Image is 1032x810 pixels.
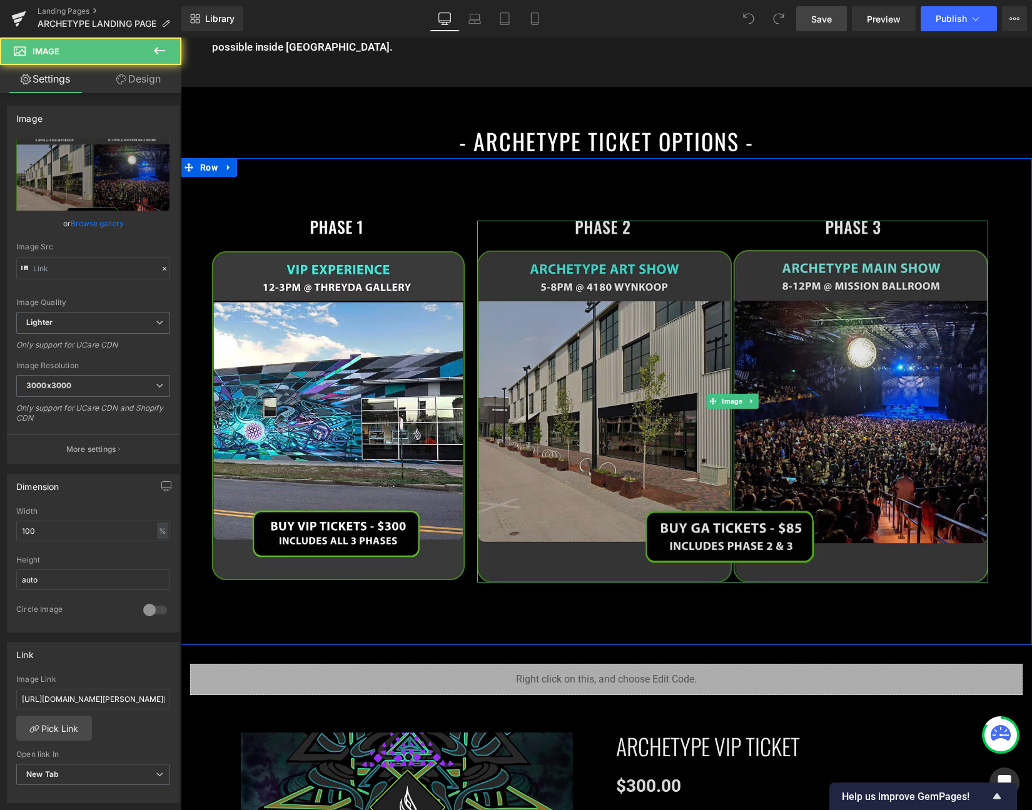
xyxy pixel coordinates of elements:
button: Show survey - Help us improve GemPages! [842,789,1004,804]
input: https://your-shop.myshopify.com [16,689,170,709]
p: More settings [66,444,116,455]
a: Design [93,65,184,93]
span: Help us improve GemPages! [842,791,989,802]
a: Expand / Collapse [40,121,56,139]
div: Image Quality [16,298,170,307]
span: $300.00 [435,741,500,757]
a: Pick Link [16,716,92,741]
a: Browse gallery [71,212,124,234]
div: or [16,217,170,230]
button: Undo [736,6,761,31]
input: Link [16,257,170,279]
button: More [1002,6,1027,31]
a: Landing Pages [38,6,181,16]
span: Image [539,356,565,371]
span: Row [16,121,40,139]
a: Laptop [460,6,490,31]
span: Image [33,46,59,56]
a: Tablet [490,6,520,31]
div: % [157,522,168,539]
span: Save [811,12,832,26]
b: Lighter [26,317,53,327]
input: auto [16,521,170,541]
span: Publish [936,14,967,24]
a: New Library [181,6,243,31]
span: Preview [867,12,901,26]
div: Image [16,106,43,124]
div: Open link In [16,750,170,759]
div: Image Src [16,242,170,251]
a: Archetype VIP Ticket [435,695,619,722]
b: 3000x3000 [26,381,71,390]
button: More settings [8,434,179,464]
span: Library [205,13,235,24]
div: Link [16,642,34,660]
div: Dimension [16,474,59,492]
a: Desktop [430,6,460,31]
button: Redo [766,6,791,31]
span: ARCHETYPE LANDING PAGE [38,19,156,29]
b: New Tab [26,769,59,779]
a: Preview [852,6,916,31]
div: Only support for UCare CDN and Shopify CDN [16,403,170,431]
input: auto [16,569,170,590]
div: Open Intercom Messenger [989,767,1019,797]
a: Expand / Collapse [565,356,578,371]
div: Only support for UCare CDN [16,340,170,358]
div: Image Link [16,675,170,684]
a: Mobile [520,6,550,31]
div: Circle Image [16,604,131,617]
div: Height [16,556,170,564]
button: Publish [921,6,997,31]
div: Width [16,507,170,516]
div: Image Resolution [16,361,170,370]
